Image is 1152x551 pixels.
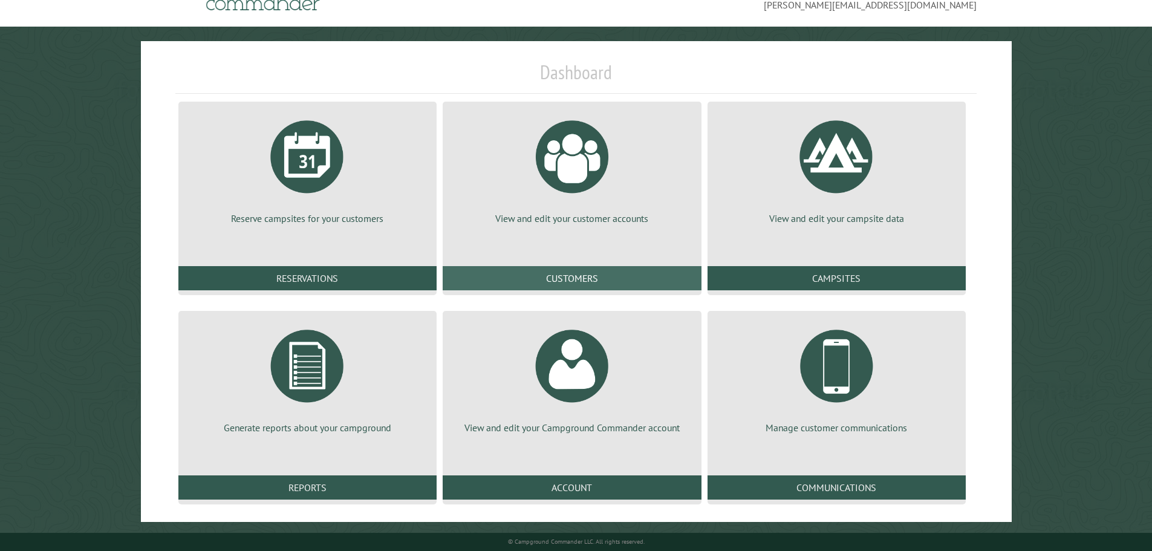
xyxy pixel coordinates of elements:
small: © Campground Commander LLC. All rights reserved. [508,538,645,546]
p: Generate reports about your campground [193,421,422,434]
a: Manage customer communications [722,321,951,434]
p: View and edit your Campground Commander account [457,421,686,434]
a: Communications [708,475,966,500]
a: View and edit your Campground Commander account [457,321,686,434]
a: View and edit your customer accounts [457,111,686,225]
a: Generate reports about your campground [193,321,422,434]
p: Manage customer communications [722,421,951,434]
p: View and edit your customer accounts [457,212,686,225]
p: View and edit your campsite data [722,212,951,225]
a: Campsites [708,266,966,290]
a: Reservations [178,266,437,290]
a: Customers [443,266,701,290]
a: Account [443,475,701,500]
h1: Dashboard [175,60,977,94]
a: Reserve campsites for your customers [193,111,422,225]
a: View and edit your campsite data [722,111,951,225]
p: Reserve campsites for your customers [193,212,422,225]
a: Reports [178,475,437,500]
